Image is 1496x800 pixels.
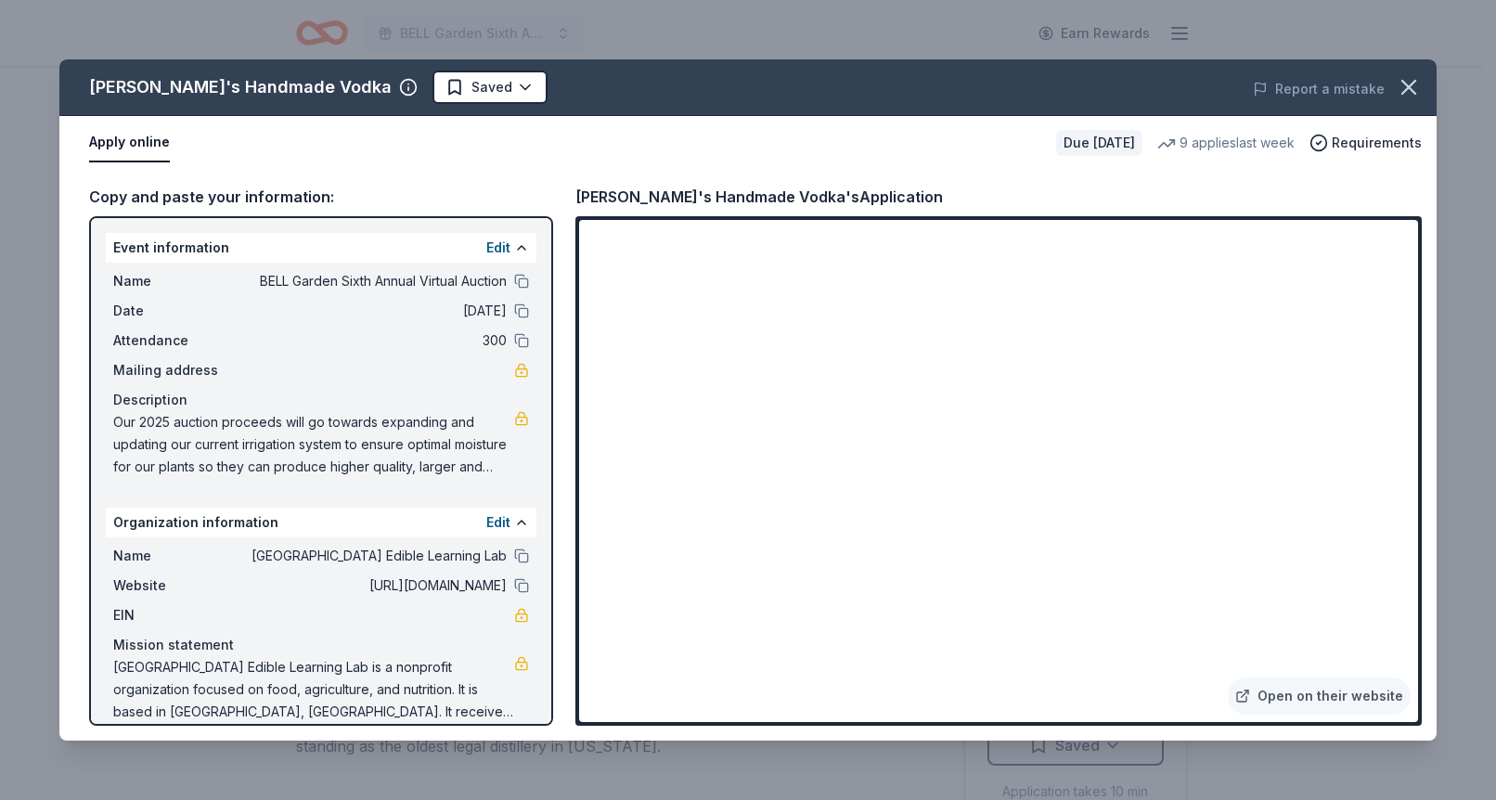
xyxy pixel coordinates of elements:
[106,508,536,537] div: Organization information
[113,604,238,626] span: EIN
[113,656,514,723] span: [GEOGRAPHIC_DATA] Edible Learning Lab is a nonprofit organization focused on food, agriculture, a...
[1332,132,1422,154] span: Requirements
[1253,78,1385,100] button: Report a mistake
[113,389,529,411] div: Description
[238,574,507,597] span: [URL][DOMAIN_NAME]
[575,185,943,209] div: [PERSON_NAME]'s Handmade Vodka's Application
[238,329,507,352] span: 300
[89,185,553,209] div: Copy and paste your information:
[113,574,238,597] span: Website
[106,233,536,263] div: Event information
[1228,677,1411,715] a: Open on their website
[1157,132,1295,154] div: 9 applies last week
[113,359,238,381] span: Mailing address
[1309,132,1422,154] button: Requirements
[238,545,507,567] span: [GEOGRAPHIC_DATA] Edible Learning Lab
[471,76,512,98] span: Saved
[486,237,510,259] button: Edit
[238,300,507,322] span: [DATE]
[432,71,548,104] button: Saved
[89,123,170,162] button: Apply online
[89,72,392,102] div: [PERSON_NAME]'s Handmade Vodka
[113,634,529,656] div: Mission statement
[238,270,507,292] span: BELL Garden Sixth Annual Virtual Auction
[113,329,238,352] span: Attendance
[113,411,514,478] span: Our 2025 auction proceeds will go towards expanding and updating our current irrigation system to...
[113,270,238,292] span: Name
[486,511,510,534] button: Edit
[113,300,238,322] span: Date
[113,545,238,567] span: Name
[1056,130,1142,156] div: Due [DATE]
